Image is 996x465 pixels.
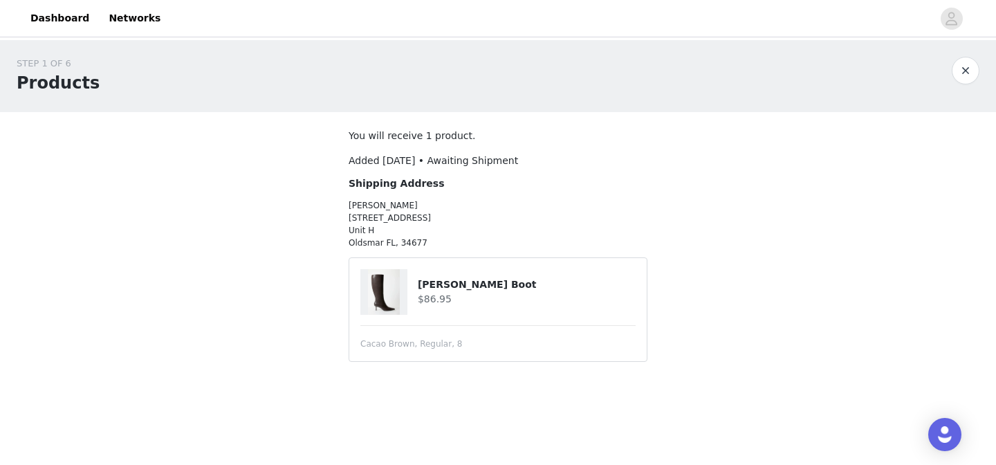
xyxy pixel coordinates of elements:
div: STEP 1 OF 6 [17,57,100,71]
div: Open Intercom Messenger [928,418,961,451]
img: Emilia Stiletto Boot [368,269,399,315]
h1: Products [17,71,100,95]
a: Networks [100,3,169,34]
h4: [PERSON_NAME] Boot [418,277,636,292]
h4: Shipping Address [349,176,647,191]
span: Added [DATE] • Awaiting Shipment [349,155,518,166]
h4: $86.95 [418,292,636,307]
a: Dashboard [22,3,98,34]
p: You will receive 1 product. [349,129,647,143]
p: [PERSON_NAME] [STREET_ADDRESS] Unit H Oldsmar FL, 34677 [349,199,647,249]
span: Cacao Brown, Regular, 8 [360,338,462,350]
div: avatar [945,8,958,30]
